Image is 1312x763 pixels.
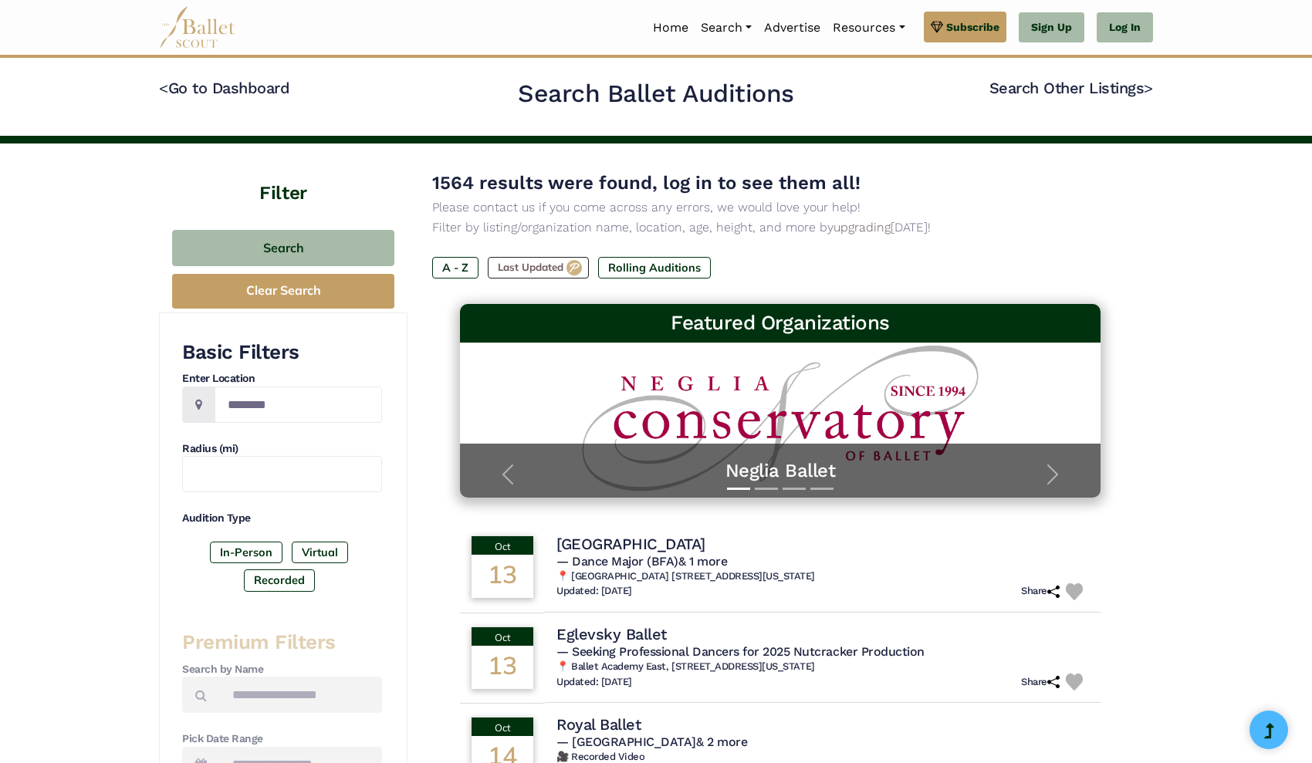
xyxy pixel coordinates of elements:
button: Slide 3 [783,480,806,498]
span: — Dance Major (BFA) [556,554,727,569]
h3: Premium Filters [182,630,382,656]
button: Search [172,230,394,266]
a: Neglia Ballet [475,459,1085,483]
a: & 1 more [678,554,727,569]
a: Log In [1097,12,1153,43]
button: Slide 2 [755,480,778,498]
label: Last Updated [488,257,589,279]
span: 1564 results were found, log in to see them all! [432,172,861,194]
div: Oct [472,536,533,555]
h6: Share [1021,676,1060,689]
a: Resources [827,12,911,44]
h6: Share [1021,585,1060,598]
h4: Search by Name [182,662,382,677]
img: gem.svg [931,19,943,35]
h3: Featured Organizations [472,310,1088,336]
span: Subscribe [946,19,999,35]
h6: Updated: [DATE] [556,585,632,598]
h4: [GEOGRAPHIC_DATA] [556,534,705,554]
div: 13 [472,555,533,598]
button: Clear Search [172,274,394,309]
a: Home [647,12,695,44]
a: <Go to Dashboard [159,79,289,97]
h6: 📍 [GEOGRAPHIC_DATA] [STREET_ADDRESS][US_STATE] [556,570,1089,583]
h3: Basic Filters [182,339,382,366]
label: In-Person [210,542,282,563]
span: — [GEOGRAPHIC_DATA] [556,734,747,749]
h6: Updated: [DATE] [556,676,632,689]
h4: Pick Date Range [182,731,382,747]
a: Advertise [758,12,827,44]
code: < [159,78,168,97]
p: Please contact us if you come across any errors, we would love your help! [432,198,1128,218]
h2: Search Ballet Auditions [518,78,794,110]
p: Filter by listing/organization name, location, age, height, and more by [DATE]! [432,218,1128,238]
span: — Seeking Professional Dancers for 2025 Nutcracker Production [556,644,925,659]
h4: Enter Location [182,371,382,387]
input: Location [215,387,382,423]
code: > [1144,78,1153,97]
input: Search by names... [219,677,382,713]
label: Virtual [292,542,348,563]
div: Oct [472,627,533,646]
button: Slide 1 [727,480,750,498]
div: 13 [472,646,533,689]
a: Sign Up [1019,12,1084,43]
a: & 2 more [696,734,747,749]
a: Search [695,12,758,44]
div: Oct [472,717,533,736]
a: Subscribe [924,12,1006,42]
button: Slide 4 [810,480,834,498]
label: Recorded [244,569,315,591]
h4: Royal Ballet [556,714,641,734]
h4: Audition Type [182,511,382,526]
label: Rolling Auditions [598,257,711,279]
label: A - Z [432,257,478,279]
h4: Filter [159,143,407,207]
a: Search Other Listings> [989,79,1153,97]
h4: Eglevsky Ballet [556,624,667,644]
h6: 📍 Ballet Academy East, [STREET_ADDRESS][US_STATE] [556,660,1089,674]
h4: Radius (mi) [182,441,382,457]
a: upgrading [834,220,891,235]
